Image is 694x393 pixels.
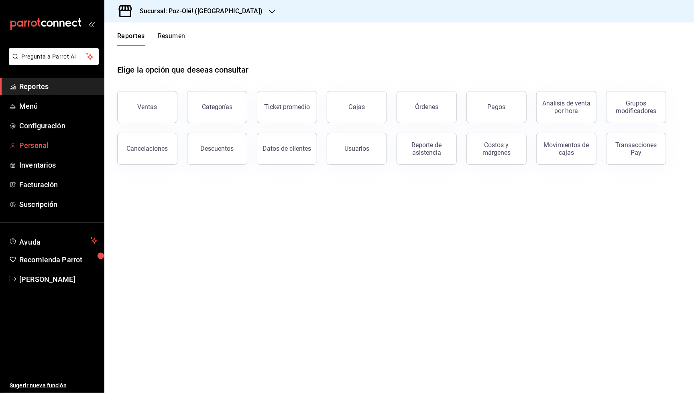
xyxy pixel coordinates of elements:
[536,91,596,123] button: Análisis de venta por hora
[10,381,98,390] span: Sugerir nueva función
[6,58,99,67] a: Pregunta a Parrot AI
[19,120,98,131] span: Configuración
[19,160,98,170] span: Inventarios
[541,99,591,115] div: Análisis de venta por hora
[187,133,247,165] button: Descuentos
[202,103,232,111] div: Categorías
[263,145,311,152] div: Datos de clientes
[536,133,596,165] button: Movimientos de cajas
[187,91,247,123] button: Categorías
[19,199,98,210] span: Suscripción
[257,91,317,123] button: Ticket promedio
[9,48,99,65] button: Pregunta a Parrot AI
[19,140,98,151] span: Personal
[402,141,452,156] div: Reporte de asistencia
[138,103,157,111] div: Ventas
[158,32,185,46] button: Resumen
[19,179,98,190] span: Facturación
[133,6,263,16] h3: Sucursal: Poz-Olé! ([GEOGRAPHIC_DATA])
[606,91,666,123] button: Grupos modificadores
[466,91,527,123] button: Pagos
[19,101,98,111] span: Menú
[117,91,177,123] button: Ventas
[117,32,145,46] button: Reportes
[344,145,369,152] div: Usuarios
[117,133,177,165] button: Cancelaciones
[397,133,457,165] button: Reporte de asistencia
[88,21,95,27] button: open_drawer_menu
[201,145,234,152] div: Descuentos
[117,64,249,76] h1: Elige la opción que deseas consultar
[541,141,591,156] div: Movimientos de cajas
[488,103,506,111] div: Pagos
[257,133,317,165] button: Datos de clientes
[611,99,661,115] div: Grupos modificadores
[19,254,98,265] span: Recomienda Parrot
[19,81,98,92] span: Reportes
[349,102,365,112] div: Cajas
[397,91,457,123] button: Órdenes
[19,274,98,285] span: [PERSON_NAME]
[415,103,438,111] div: Órdenes
[264,103,310,111] div: Ticket promedio
[606,133,666,165] button: Transacciones Pay
[117,32,185,46] div: navigation tabs
[19,236,87,245] span: Ayuda
[611,141,661,156] div: Transacciones Pay
[327,91,387,123] a: Cajas
[127,145,168,152] div: Cancelaciones
[472,141,521,156] div: Costos y márgenes
[327,133,387,165] button: Usuarios
[466,133,527,165] button: Costos y márgenes
[22,53,86,61] span: Pregunta a Parrot AI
